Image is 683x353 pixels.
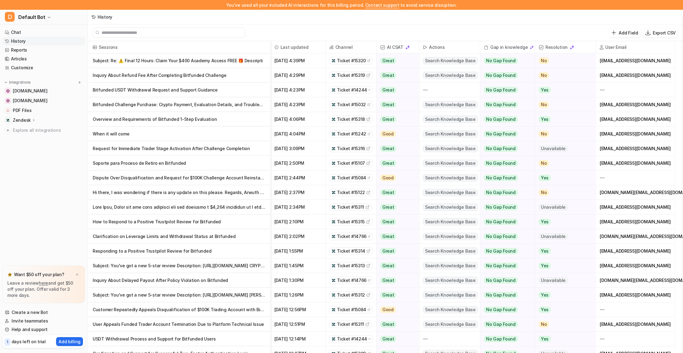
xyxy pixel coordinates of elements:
button: Great [377,273,415,288]
span: Yes [539,175,551,181]
a: Explore all integrations [2,126,85,135]
span: No [539,131,549,137]
span: Search Knowledge Base [423,116,478,123]
a: Ticket #15320 [331,58,370,64]
button: Great [377,53,415,68]
a: Ticket #15311 [331,204,370,210]
button: No Gap Found [480,53,530,68]
img: zendesk [331,73,336,77]
button: No Gap Found [480,141,530,156]
a: History [2,37,85,45]
img: zendesk [331,234,336,239]
p: Request for Immediate Trader Stage Activation After Challenge Completion [93,141,266,156]
span: Search Knowledge Base [423,321,478,328]
span: Yes [539,307,551,313]
span: Ticket #15107 [337,160,365,166]
span: Great [380,219,396,225]
span: No Gap Found [484,58,518,64]
span: Great [380,248,396,254]
button: No Gap Found [480,200,530,214]
button: Great [377,83,415,97]
span: Great [380,189,396,196]
span: Ticket #15242 [337,131,366,137]
button: No Gap Found [480,302,530,317]
p: Customer Repeatedly Appeals Disqualification of $100K Trading Account with BitFunded Support [93,302,266,317]
p: Inquiry About Delayed Payout After Policy Violation on Bitfunded [93,273,266,288]
div: [EMAIL_ADDRESS][DOMAIN_NAME] [596,97,675,112]
span: Ticket #15313 [337,263,365,269]
p: Subject: You've got a new 5-star review Description: [URL][DOMAIN_NAME] CRYPTO THUNDER LEFT A NEW... [93,258,266,273]
span: Great [380,146,396,152]
div: [EMAIL_ADDRESS][DOMAIN_NAME] [596,127,675,141]
span: Search Knowledge Base [423,277,478,284]
span: Yes [539,263,551,269]
button: Great [377,97,415,112]
span: Resolution [538,41,593,53]
span: D [5,12,15,22]
img: zendesk [331,337,336,341]
button: Yes [535,171,591,185]
div: [DOMAIN_NAME][EMAIL_ADDRESS][DOMAIN_NAME] [596,185,675,200]
p: Zendesk [13,117,31,123]
button: No Gap Found [480,229,530,244]
span: Ticket #14244 [337,87,367,93]
a: Ticket #15084 [331,175,370,181]
p: How to Respond to a Positive Trustpilot Review for Bitfunded [93,214,266,229]
button: No Gap Found [480,112,530,127]
button: Great [377,68,415,83]
h2: Actions [429,41,445,53]
a: Ticket #14766 [331,233,370,240]
span: Unavailable [539,277,568,283]
div: [EMAIL_ADDRESS][DOMAIN_NAME] [596,214,675,229]
span: [DATE] 1:45PM [273,258,323,273]
button: Great [377,200,415,214]
span: [DATE] 1:30PM [273,273,323,288]
span: [DATE] 12:56PM [273,302,323,317]
span: No Gap Found [484,307,518,313]
span: Search Knowledge Base [423,204,478,211]
button: Yes [535,332,591,346]
button: No Gap Found [480,273,530,288]
span: No Gap Found [484,189,518,196]
span: No [539,58,549,64]
a: Ticket #15314 [331,248,370,254]
span: PDF Files [13,107,31,113]
img: expand menu [4,80,8,85]
span: Default Bot [18,13,45,21]
span: [DATE] 1:55PM [273,244,323,258]
span: No [539,321,549,327]
p: Hi there, I was wondering if there is any update on this please. Regards, Arwuth W.&nbsp; [93,185,266,200]
span: Yes [539,116,551,122]
button: No Gap Found [480,83,530,97]
a: www.bitfunded.com[DOMAIN_NAME] [2,87,85,95]
img: star [7,272,12,277]
button: No [535,53,591,68]
img: zendesk [331,103,336,107]
span: Great [380,321,396,327]
img: zendesk [331,146,336,151]
span: [DATE] 2:10PM [273,214,323,229]
button: Great [377,317,415,332]
span: No Gap Found [484,263,518,269]
button: Yes [535,214,591,229]
a: Articles [2,55,85,63]
span: Yes [539,87,551,93]
a: Ticket #15312 [331,292,370,298]
div: [EMAIL_ADDRESS][DOMAIN_NAME] [596,200,675,214]
span: No Gap Found [484,175,518,181]
span: Great [380,102,396,108]
img: zendesk [331,264,336,268]
span: No [539,160,549,166]
p: Want $50 off your plan? [14,272,64,278]
p: Bitfunded USDT Withdrawal Request and Support Guidance [93,83,266,97]
span: [DOMAIN_NAME] [13,88,47,94]
p: Lore Ipsu, Dolor sit ame cons adipisci eli sed doeiusmo t $4,264 incididun ut l etdolore magnaal.... [93,200,266,214]
span: Unavailable [539,233,568,240]
button: Great [377,229,415,244]
p: Dispute Over Disqualification and Request for $100K Challenge Account Reinstatement with BitFunded [93,171,266,185]
a: PDF FilesPDF Files [2,106,85,115]
button: No Gap Found [480,68,530,83]
img: zendesk [331,132,336,136]
img: PDF Files [6,109,10,112]
p: Leave a review and get $50 off your plan. Offer valid for 3 more days. [7,280,80,298]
